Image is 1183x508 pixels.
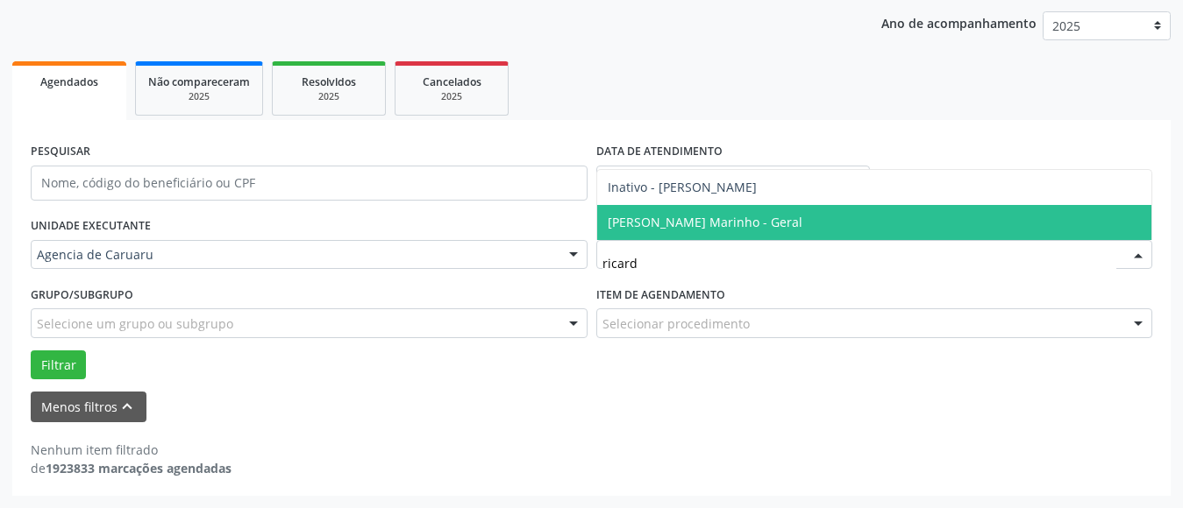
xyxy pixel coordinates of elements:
[31,281,133,308] label: Grupo/Subgrupo
[302,74,356,89] span: Resolvidos
[31,350,86,380] button: Filtrar
[31,213,151,240] label: UNIDADE EXECUTANTE
[881,11,1037,33] p: Ano de acompanhamento
[285,90,373,103] div: 2025
[31,166,588,201] input: Nome, código do beneficiário ou CPF
[118,397,137,416] i: keyboard_arrow_up
[408,90,495,103] div: 2025
[37,246,552,264] span: Agencia de Caruaru
[31,392,146,422] button: Menos filtroskeyboard_arrow_up
[31,138,90,166] label: PESQUISAR
[423,74,481,89] span: Cancelados
[46,460,232,476] strong: 1923833 marcações agendadas
[596,138,723,166] label: DATA DE ATENDIMENTO
[148,90,250,103] div: 2025
[31,459,232,477] div: de
[602,246,1117,281] input: Selecione um profissional
[602,314,750,333] span: Selecionar procedimento
[40,74,98,89] span: Agendados
[596,166,870,201] input: Selecione um intervalo
[148,74,250,89] span: Não compareceram
[608,214,802,230] span: [PERSON_NAME] Marinho - Geral
[31,441,232,459] div: Nenhum item filtrado
[37,314,233,333] span: Selecione um grupo ou subgrupo
[608,179,757,195] span: Inativo - [PERSON_NAME]
[596,281,725,308] label: Item de agendamento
